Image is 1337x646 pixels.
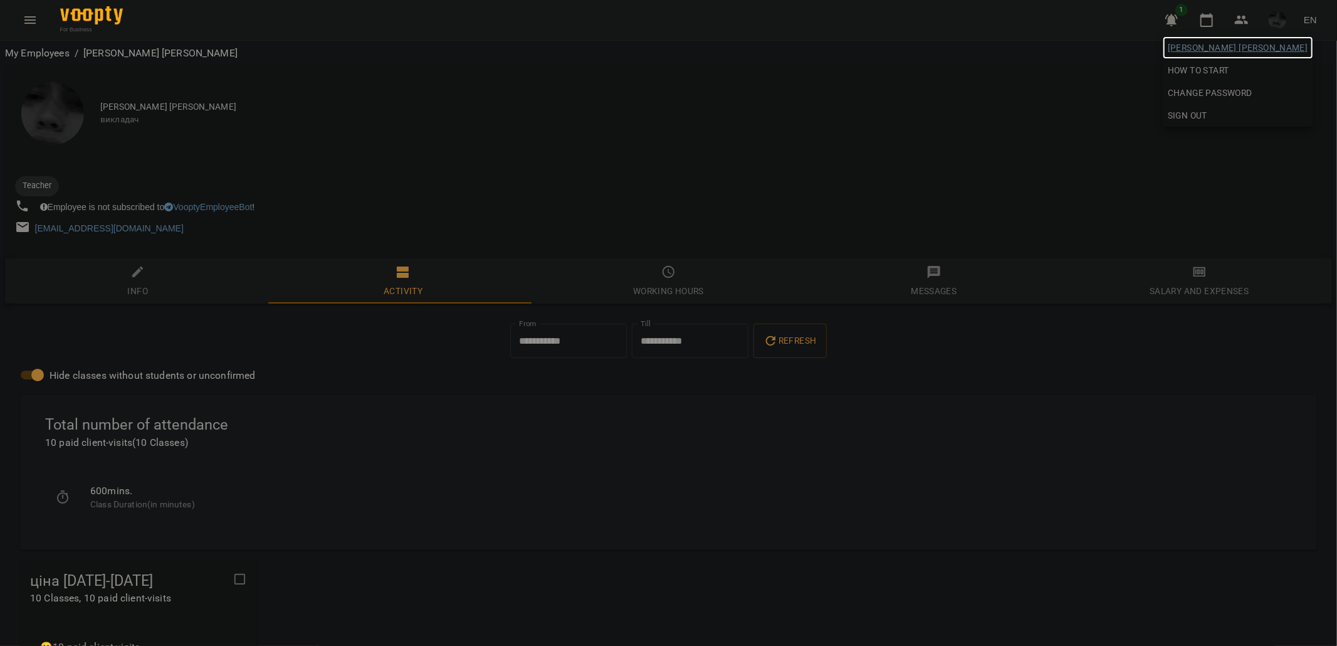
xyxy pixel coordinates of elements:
a: [PERSON_NAME] [PERSON_NAME] [1163,36,1313,59]
span: [PERSON_NAME] [PERSON_NAME] [1168,40,1308,55]
a: Change Password [1163,82,1313,104]
a: How to start [1163,59,1234,82]
button: Sign Out [1163,104,1313,127]
span: Change Password [1168,85,1308,100]
span: Sign Out [1168,108,1207,123]
span: How to start [1168,63,1229,78]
